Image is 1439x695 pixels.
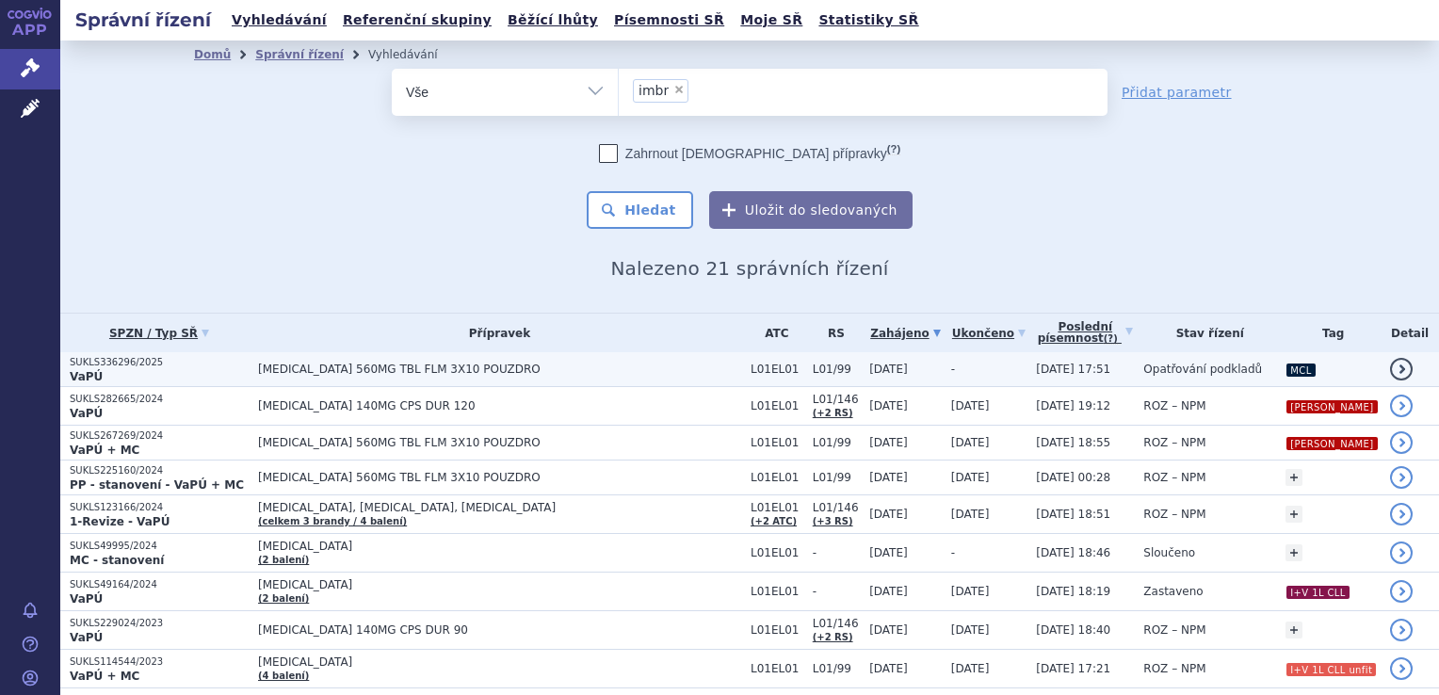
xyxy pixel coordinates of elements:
[751,501,803,514] span: L01EL01
[1390,619,1413,641] a: detail
[1036,623,1110,637] span: [DATE] 18:40
[751,516,797,526] a: (+2 ATC)
[599,144,900,163] label: Zahrnout [DEMOGRAPHIC_DATA] přípravky
[70,631,103,644] strong: VaPÚ
[887,143,900,155] abbr: (?)
[813,436,860,449] span: L01/99
[258,555,309,565] a: (2 balení)
[258,471,729,484] span: [MEDICAL_DATA] 560MG TBL FLM 3X10 POUZDRO
[258,655,729,669] span: [MEDICAL_DATA]
[1143,508,1205,521] span: ROZ – NPM
[1286,437,1377,450] i: [PERSON_NAME]
[869,508,908,521] span: [DATE]
[1390,431,1413,454] a: detail
[226,8,332,33] a: Vyhledávání
[813,363,860,376] span: L01/99
[1036,471,1110,484] span: [DATE] 00:28
[813,585,860,598] span: -
[258,623,729,637] span: [MEDICAL_DATA] 140MG CPS DUR 90
[869,471,908,484] span: [DATE]
[751,662,803,675] span: L01EL01
[70,478,244,492] strong: PP - stanovení - VaPÚ + MC
[70,617,249,630] p: SUKLS229024/2023
[813,617,860,630] span: L01/146
[258,436,729,449] span: [MEDICAL_DATA] 560MG TBL FLM 3X10 POUZDRO
[869,399,908,412] span: [DATE]
[1286,400,1377,413] i: [PERSON_NAME]
[70,393,249,406] p: SUKLS282665/2024
[813,393,860,406] span: L01/146
[1036,399,1110,412] span: [DATE] 19:12
[869,546,908,559] span: [DATE]
[1390,657,1413,680] a: detail
[1390,358,1413,380] a: detail
[1134,314,1276,352] th: Stav řízení
[951,471,990,484] span: [DATE]
[1143,436,1205,449] span: ROZ – NPM
[751,585,803,598] span: L01EL01
[60,7,226,33] h2: Správní řízení
[735,8,808,33] a: Moje SŘ
[610,257,888,280] span: Nalezeno 21 správních řízení
[70,540,249,553] p: SUKLS49995/2024
[751,471,803,484] span: L01EL01
[951,662,990,675] span: [DATE]
[869,662,908,675] span: [DATE]
[368,40,462,69] li: Vyhledávání
[70,444,139,457] strong: VaPÚ + MC
[803,314,860,352] th: RS
[869,436,908,449] span: [DATE]
[258,363,729,376] span: [MEDICAL_DATA] 560MG TBL FLM 3X10 POUZDRO
[951,363,955,376] span: -
[741,314,803,352] th: ATC
[608,8,730,33] a: Písemnosti SŘ
[1390,503,1413,525] a: detail
[1143,363,1262,376] span: Opatřování podkladů
[1143,399,1205,412] span: ROZ – NPM
[813,8,924,33] a: Statistiky SŘ
[258,501,729,514] span: [MEDICAL_DATA], [MEDICAL_DATA], [MEDICAL_DATA]
[869,623,908,637] span: [DATE]
[951,436,990,449] span: [DATE]
[70,320,249,347] a: SPZN / Typ SŘ
[1036,363,1110,376] span: [DATE] 17:51
[70,578,249,591] p: SUKLS49164/2024
[1143,471,1205,484] span: ROZ – NPM
[1143,623,1205,637] span: ROZ – NPM
[1285,506,1302,523] a: +
[1276,314,1381,352] th: Tag
[258,399,729,412] span: [MEDICAL_DATA] 140MG CPS DUR 120
[751,623,803,637] span: L01EL01
[1285,469,1302,486] a: +
[1390,580,1413,603] a: detail
[1390,466,1413,489] a: detail
[70,670,139,683] strong: VaPÚ + MC
[639,84,669,97] span: imbr
[258,516,407,526] a: (celkem 3 brandy / 4 balení)
[249,314,741,352] th: Přípravek
[869,320,942,347] a: Zahájeno
[70,356,249,369] p: SUKLS336296/2025
[951,508,990,521] span: [DATE]
[70,407,103,420] strong: VaPÚ
[255,48,344,61] a: Správní řízení
[70,515,170,528] strong: 1-Revize - VaPÚ
[813,632,853,642] a: (+2 RS)
[70,554,164,567] strong: MC - stanovení
[1122,83,1232,102] a: Přidat parametr
[258,578,729,591] span: [MEDICAL_DATA]
[951,320,1027,347] a: Ukončeno
[813,471,860,484] span: L01/99
[951,585,990,598] span: [DATE]
[951,623,990,637] span: [DATE]
[1285,622,1302,638] a: +
[673,84,685,95] span: ×
[813,662,860,675] span: L01/99
[70,501,249,514] p: SUKLS123166/2024
[70,464,249,477] p: SUKLS225160/2024
[258,540,729,553] span: [MEDICAL_DATA]
[751,363,803,376] span: L01EL01
[751,436,803,449] span: L01EL01
[1286,663,1376,676] i: I+V 1L CLL unfit
[1143,546,1195,559] span: Sloučeno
